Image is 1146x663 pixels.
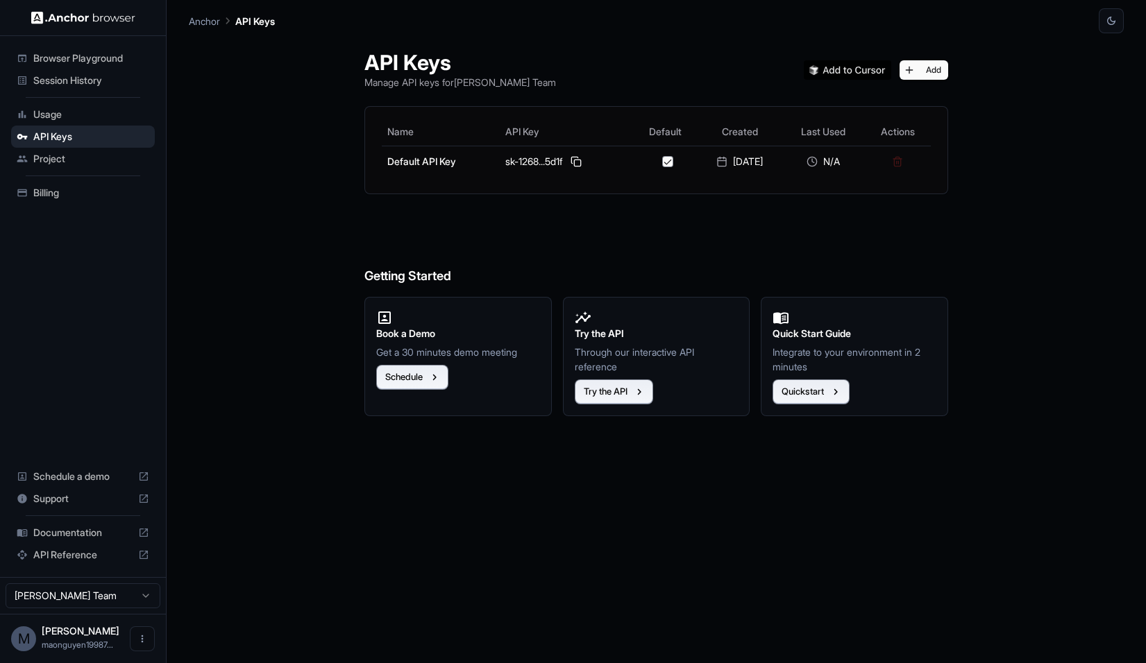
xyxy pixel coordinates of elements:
[376,326,540,341] h2: Book a Demo
[575,345,739,374] p: Through our interactive API reference
[33,130,149,144] span: API Keys
[33,186,149,200] span: Billing
[575,326,739,341] h2: Try the API
[11,148,155,170] div: Project
[698,118,782,146] th: Created
[33,470,133,483] span: Schedule a demo
[788,155,859,169] div: N/A
[364,50,556,75] h1: API Keys
[364,211,948,286] h6: Getting Started
[900,60,948,80] button: Add
[804,60,891,80] img: Add anchorbrowser MCP server to Cursor
[42,625,119,637] span: Mão Bùi
[382,118,500,146] th: Name
[11,488,155,510] div: Support
[633,118,698,146] th: Default
[382,146,500,177] td: Default API Key
[773,379,850,404] button: Quickstart
[703,155,777,169] div: [DATE]
[575,379,653,404] button: Try the API
[11,465,155,488] div: Schedule a demo
[11,182,155,204] div: Billing
[42,639,113,650] span: maonguyen199873@gmail.com
[11,126,155,148] div: API Keys
[11,47,155,69] div: Browser Playground
[33,548,133,562] span: API Reference
[773,345,936,374] p: Integrate to your environment in 2 minutes
[31,11,135,24] img: Anchor Logo
[505,153,627,170] div: sk-1268...5d1f
[568,153,584,170] button: Copy API key
[782,118,864,146] th: Last Used
[364,75,556,89] p: Manage API keys for [PERSON_NAME] Team
[11,626,36,651] div: M
[189,14,220,28] p: Anchor
[33,51,149,65] span: Browser Playground
[33,74,149,87] span: Session History
[235,14,275,28] p: API Keys
[33,526,133,540] span: Documentation
[11,103,155,126] div: Usage
[376,345,540,359] p: Get a 30 minutes demo meeting
[130,626,155,651] button: Open menu
[500,118,633,146] th: API Key
[864,118,931,146] th: Actions
[11,544,155,566] div: API Reference
[11,69,155,92] div: Session History
[11,522,155,544] div: Documentation
[33,492,133,506] span: Support
[33,107,149,121] span: Usage
[189,13,275,28] nav: breadcrumb
[33,152,149,166] span: Project
[773,326,936,341] h2: Quick Start Guide
[376,365,448,390] button: Schedule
